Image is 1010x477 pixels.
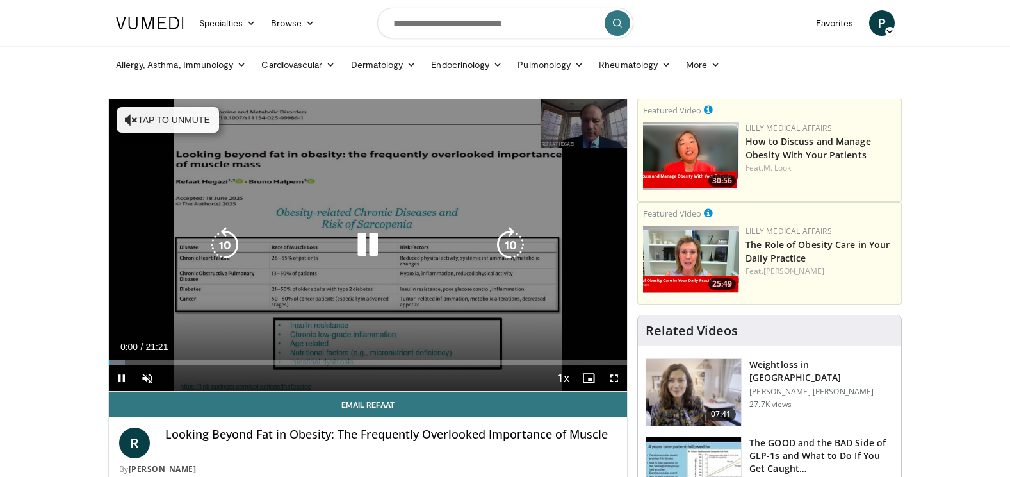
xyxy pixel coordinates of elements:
[708,278,736,290] span: 25:49
[745,162,896,174] div: Feat.
[109,365,134,391] button: Pause
[749,358,893,384] h3: Weightloss in [GEOGRAPHIC_DATA]
[763,162,792,173] a: M. Look
[708,175,736,187] span: 30:56
[643,208,701,219] small: Featured Video
[109,360,628,365] div: Progress Bar
[745,135,871,161] a: How to Discuss and Manage Obesity With Your Patients
[745,226,832,237] a: Lilly Medical Affairs
[141,342,143,352] span: /
[749,387,893,397] p: [PERSON_NAME] [PERSON_NAME]
[116,17,184,29] img: VuMedi Logo
[749,399,792,410] p: 27.7K views
[191,10,264,36] a: Specialties
[109,99,628,392] video-js: Video Player
[643,226,739,293] a: 25:49
[745,122,832,133] a: Lilly Medical Affairs
[646,358,893,426] a: 07:41 Weightloss in [GEOGRAPHIC_DATA] [PERSON_NAME] [PERSON_NAME] 27.7K views
[117,107,219,133] button: Tap to unmute
[646,323,738,339] h4: Related Videos
[643,122,739,190] a: 30:56
[749,437,893,475] h3: The GOOD and the BAD Side of GLP-1s and What to Do If You Get Caught…
[119,428,150,458] a: R
[134,365,160,391] button: Unmute
[591,52,678,78] a: Rheumatology
[550,365,576,391] button: Playback Rate
[423,52,510,78] a: Endocrinology
[601,365,627,391] button: Fullscreen
[745,265,896,277] div: Feat.
[108,52,254,78] a: Allergy, Asthma, Immunology
[643,105,701,116] small: Featured Video
[763,265,824,276] a: [PERSON_NAME]
[263,10,322,36] a: Browse
[377,8,633,38] input: Search topics, interventions
[643,122,739,190] img: c98a6a29-1ea0-4bd5-8cf5-4d1e188984a7.png.150x105_q85_crop-smart_upscale.png
[129,464,197,474] a: [PERSON_NAME]
[646,359,741,426] img: 9983fed1-7565-45be-8934-aef1103ce6e2.150x105_q85_crop-smart_upscale.jpg
[120,342,138,352] span: 0:00
[510,52,591,78] a: Pulmonology
[678,52,728,78] a: More
[576,365,601,391] button: Enable picture-in-picture mode
[254,52,343,78] a: Cardiovascular
[745,238,890,264] a: The Role of Obesity Care in Your Daily Practice
[119,464,617,475] div: By
[643,226,739,293] img: e1208b6b-349f-4914-9dd7-f97803bdbf1d.png.150x105_q85_crop-smart_upscale.png
[808,10,861,36] a: Favorites
[343,52,424,78] a: Dermatology
[869,10,895,36] a: P
[165,428,617,442] h4: Looking Beyond Fat in Obesity: The Frequently Overlooked Importance of Muscle
[109,392,628,417] a: Email Refaat
[706,408,737,421] span: 07:41
[145,342,168,352] span: 21:21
